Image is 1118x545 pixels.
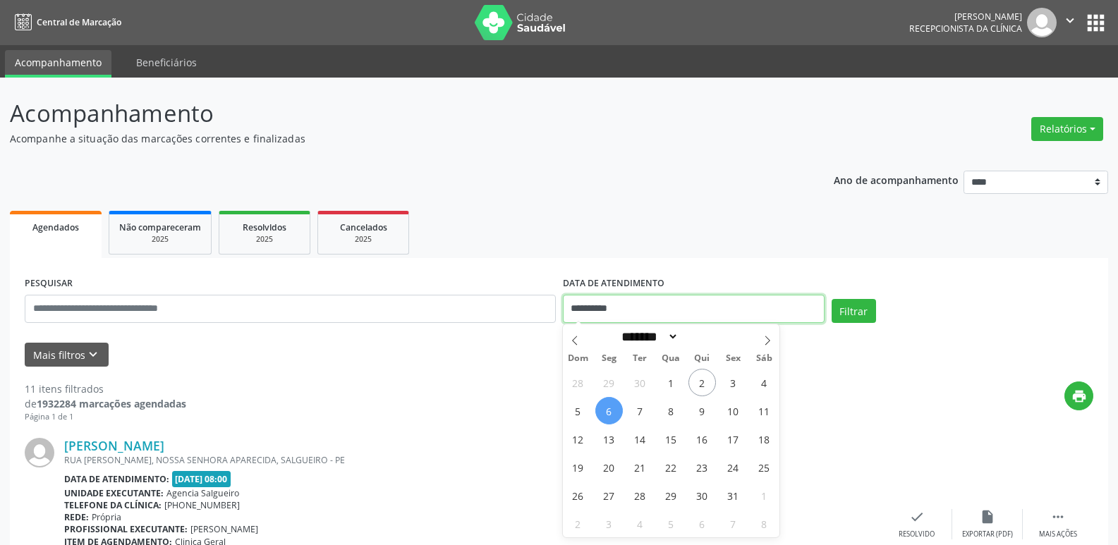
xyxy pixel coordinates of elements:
[64,487,164,499] b: Unidade executante:
[37,397,186,410] strong: 1932284 marcações agendadas
[624,354,655,363] span: Ter
[563,354,594,363] span: Dom
[751,482,778,509] span: Novembro 1, 2025
[719,510,747,537] span: Novembro 7, 2025
[719,369,747,396] span: Outubro 3, 2025
[688,453,716,481] span: Outubro 23, 2025
[25,438,54,467] img: img
[85,347,101,362] i: keyboard_arrow_down
[92,511,121,523] span: Própria
[32,221,79,233] span: Agendados
[64,473,169,485] b: Data de atendimento:
[10,11,121,34] a: Central de Marcação
[64,499,162,511] b: Telefone da clínica:
[688,510,716,537] span: Novembro 6, 2025
[1050,509,1066,525] i: 
[748,354,779,363] span: Sáb
[657,397,685,424] span: Outubro 8, 2025
[686,354,717,363] span: Qui
[37,16,121,28] span: Central de Marcação
[751,453,778,481] span: Outubro 25, 2025
[119,234,201,245] div: 2025
[657,369,685,396] span: Outubro 1, 2025
[655,354,686,363] span: Qua
[719,482,747,509] span: Outubro 31, 2025
[25,396,186,411] div: de
[5,50,111,78] a: Acompanhamento
[595,397,623,424] span: Outubro 6, 2025
[909,23,1022,35] span: Recepcionista da clínica
[962,529,1013,539] div: Exportar (PDF)
[1027,8,1057,37] img: img
[751,397,778,424] span: Outubro 11, 2025
[980,509,995,525] i: insert_drive_file
[834,171,959,188] p: Ano de acompanhamento
[688,397,716,424] span: Outubro 9, 2025
[25,343,109,367] button: Mais filtroskeyboard_arrow_down
[751,510,778,537] span: Novembro 8, 2025
[25,381,186,396] div: 11 itens filtrados
[657,482,685,509] span: Outubro 29, 2025
[172,471,231,487] span: [DATE] 08:00
[64,438,164,453] a: [PERSON_NAME]
[564,425,592,453] span: Outubro 12, 2025
[657,510,685,537] span: Novembro 5, 2025
[10,96,779,131] p: Acompanhamento
[243,221,286,233] span: Resolvidos
[64,454,882,466] div: RUA [PERSON_NAME], NOSSA SENHORA APARECIDA, SALGUEIRO - PE
[595,510,623,537] span: Novembro 3, 2025
[719,397,747,424] span: Outubro 10, 2025
[719,425,747,453] span: Outubro 17, 2025
[563,273,664,295] label: DATA DE ATENDIMENTO
[164,499,240,511] span: [PHONE_NUMBER]
[1057,8,1083,37] button: 
[751,369,778,396] span: Outubro 4, 2025
[1083,11,1108,35] button: apps
[595,425,623,453] span: Outubro 13, 2025
[626,510,654,537] span: Novembro 4, 2025
[617,329,679,344] select: Month
[190,523,258,535] span: [PERSON_NAME]
[688,425,716,453] span: Outubro 16, 2025
[899,529,935,539] div: Resolvido
[626,453,654,481] span: Outubro 21, 2025
[1031,117,1103,141] button: Relatórios
[564,482,592,509] span: Outubro 26, 2025
[10,131,779,146] p: Acompanhe a situação das marcações correntes e finalizadas
[626,397,654,424] span: Outubro 7, 2025
[564,397,592,424] span: Outubro 5, 2025
[595,453,623,481] span: Outubro 20, 2025
[25,273,73,295] label: PESQUISAR
[626,425,654,453] span: Outubro 14, 2025
[119,221,201,233] span: Não compareceram
[909,11,1022,23] div: [PERSON_NAME]
[340,221,387,233] span: Cancelados
[909,509,925,525] i: check
[657,453,685,481] span: Outubro 22, 2025
[1064,381,1093,410] button: print
[688,369,716,396] span: Outubro 2, 2025
[626,482,654,509] span: Outubro 28, 2025
[593,354,624,363] span: Seg
[626,369,654,396] span: Setembro 30, 2025
[1071,388,1087,404] i: print
[657,425,685,453] span: Outubro 15, 2025
[751,425,778,453] span: Outubro 18, 2025
[564,510,592,537] span: Novembro 2, 2025
[229,234,300,245] div: 2025
[832,299,876,323] button: Filtrar
[1062,13,1078,28] i: 
[679,329,725,344] input: Year
[595,482,623,509] span: Outubro 27, 2025
[64,511,89,523] b: Rede:
[1039,529,1077,539] div: Mais ações
[328,234,399,245] div: 2025
[595,369,623,396] span: Setembro 29, 2025
[688,482,716,509] span: Outubro 30, 2025
[719,453,747,481] span: Outubro 24, 2025
[564,453,592,481] span: Outubro 19, 2025
[25,411,186,423] div: Página 1 de 1
[64,523,188,535] b: Profissional executante:
[717,354,748,363] span: Sex
[564,369,592,396] span: Setembro 28, 2025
